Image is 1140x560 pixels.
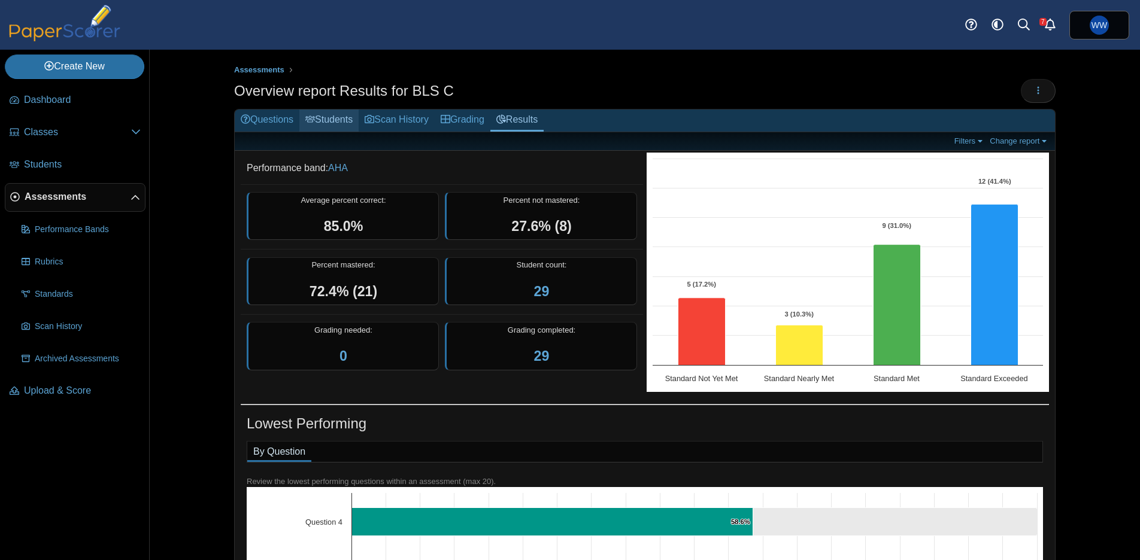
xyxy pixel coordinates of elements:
text: 12 (41.4%) [978,178,1011,185]
path: Standard Nearly Met, 3. Overall Assessment Performance. [776,325,823,366]
a: PaperScorer [5,33,125,43]
a: 29 [534,348,550,364]
a: Scan History [359,109,435,132]
dd: Performance band: [241,153,643,184]
a: Create New [5,54,144,78]
div: Percent not mastered: [445,192,637,241]
a: Scan History [17,312,145,341]
path: Question 4, 41.4. . [753,507,1038,535]
span: Upload & Score [24,384,141,397]
a: Students [299,109,359,132]
a: Filters [951,136,988,146]
span: Assessments [234,65,284,74]
span: Archived Assessments [35,353,141,365]
div: Average percent correct: [247,192,439,241]
a: 0 [339,348,347,364]
text: Standard Not Yet Met [665,374,738,383]
img: PaperScorer [5,5,125,41]
text: Standard Met [874,374,920,383]
a: AHA [328,163,348,173]
span: 72.4% (21) [310,284,377,299]
div: Chart. Highcharts interactive chart. [647,153,1049,392]
a: Assessments [5,183,145,212]
a: Classes [5,118,145,147]
span: Assessments [25,190,131,203]
text: 9 (31.0%) [883,222,912,229]
span: Standards [35,288,141,300]
div: Student count: [445,257,637,306]
svg: Interactive chart [647,153,1049,392]
span: Rubrics [35,256,141,268]
text: Standard Exceeded [960,374,1027,383]
span: 27.6% (8) [511,218,572,234]
a: Archived Assessments [17,345,145,373]
text: Question 4 [305,518,342,526]
span: Dashboard [24,93,141,106]
div: Grading needed: [247,322,439,370]
a: William Whitney [1069,11,1129,39]
a: Performance Bands [17,215,145,244]
a: Alerts [1037,12,1063,38]
a: Assessments [231,63,287,78]
span: Performance Bands [35,224,141,236]
text: 5 (17.2%) [687,281,717,288]
span: William Whitney [1090,16,1109,35]
span: William Whitney [1092,21,1107,29]
a: Change report [987,136,1052,146]
h1: Overview report Results for BLS C [234,81,454,101]
span: Students [24,158,141,171]
a: Upload & Score [5,377,145,406]
a: Grading [435,109,490,132]
text: Standard Nearly Met [764,374,835,383]
text: 3 (10.3%) [785,311,814,318]
a: Students [5,151,145,179]
div: Review the lowest performing questions within an assessment (max 20). [247,476,1043,487]
path: Standard Exceeded, 12. Overall Assessment Performance. [971,205,1018,366]
h1: Lowest Performing [247,413,366,434]
div: Grading completed: [445,322,637,370]
a: Questions [235,109,299,132]
a: Results [490,109,544,132]
span: Scan History [35,321,141,333]
a: 29 [534,284,550,299]
path: Standard Met, 9. Overall Assessment Performance. [874,245,921,366]
span: Classes [24,126,131,139]
text: 58.6% [731,518,750,525]
path: Question 4, 58.6%. % of Points Earned. [352,507,753,535]
a: Standards [17,280,145,309]
a: Rubrics [17,248,145,276]
path: Standard Not Yet Met, 5. Overall Assessment Performance. [678,298,726,366]
a: By Question [247,442,311,462]
a: Dashboard [5,86,145,115]
div: Percent mastered: [247,257,439,306]
span: 85.0% [324,218,363,234]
